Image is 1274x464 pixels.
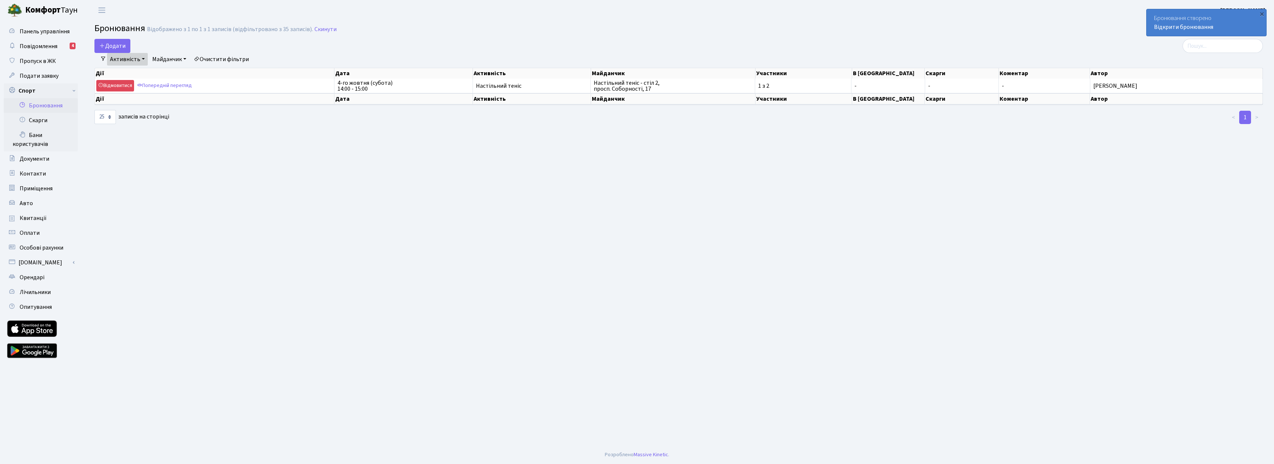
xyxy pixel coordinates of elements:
a: Скинути [314,26,337,33]
div: Відображено з 1 по 1 з 1 записів (відфільтровано з 35 записів). [147,26,313,33]
span: Пропуск в ЖК [20,57,56,65]
a: Активність [107,53,148,66]
select: записів на сторінці [94,110,116,124]
span: Контакти [20,170,46,178]
span: Опитування [20,303,52,311]
a: Авто [4,196,78,211]
th: Активність [473,93,591,104]
span: 4-го жовтня (субота) 14:00 - 15:00 [337,80,470,92]
th: В [GEOGRAPHIC_DATA] [852,93,925,104]
span: Особові рахунки [20,244,63,252]
span: Квитанції [20,214,47,222]
a: Оплати [4,226,78,240]
span: - [1002,82,1004,90]
span: - [928,83,995,89]
th: Коментар [999,68,1090,79]
span: [PERSON_NAME] [1093,83,1260,89]
span: - [854,83,922,89]
span: Орендарі [20,273,44,281]
th: Скарги [925,93,998,104]
th: Активність [473,68,591,79]
a: Відкрити бронювання [1154,23,1213,31]
div: Бронювання створено [1147,9,1266,36]
a: Очистити фільтри [191,53,252,66]
a: Бронювання [4,98,78,113]
th: В [GEOGRAPHIC_DATA] [852,68,925,79]
a: Пропуск в ЖК [4,54,78,69]
th: Дії [95,93,334,104]
b: [PERSON_NAME] [1220,6,1265,14]
a: Повідомлення4 [4,39,78,54]
a: Приміщення [4,181,78,196]
div: Розроблено . [605,451,669,459]
a: Скарги [4,113,78,128]
span: Настільний теніс [476,83,587,89]
span: Повідомлення [20,42,57,50]
span: Настільний теніс - стіл 2, просп. Соборності, 17 [594,80,752,92]
a: Бани користувачів [4,128,78,151]
th: Майданчик [591,68,756,79]
label: записів на сторінці [94,110,169,124]
a: [PERSON_NAME] [1220,6,1265,15]
th: Коментар [999,93,1090,104]
a: Квитанції [4,211,78,226]
a: Особові рахунки [4,240,78,255]
span: 1 з 2 [758,83,848,89]
img: logo.png [7,3,22,18]
span: Панель управління [20,27,70,36]
a: Орендарі [4,270,78,285]
span: Бронювання [94,22,145,35]
b: Комфорт [25,4,61,16]
th: Автор [1090,93,1263,104]
th: Дата [334,68,473,79]
a: [DOMAIN_NAME] [4,255,78,270]
a: Майданчик [149,53,189,66]
a: Спорт [4,83,78,98]
button: Додати [94,39,130,53]
button: Переключити навігацію [93,4,111,16]
a: Панель управління [4,24,78,39]
a: Massive Kinetic [634,451,668,458]
span: Авто [20,199,33,207]
div: 4 [70,43,76,49]
th: Участники [756,93,852,104]
th: Дата [334,93,473,104]
a: Контакти [4,166,78,181]
span: Документи [20,155,49,163]
div: × [1258,10,1265,17]
a: 1 [1239,111,1251,124]
span: Приміщення [20,184,53,193]
a: Документи [4,151,78,166]
a: Лічильники [4,285,78,300]
a: Попередній перегляд [135,80,194,91]
th: Скарги [925,68,998,79]
span: Лічильники [20,288,51,296]
span: Таун [25,4,78,17]
span: Оплати [20,229,40,237]
a: Опитування [4,300,78,314]
th: Участники [756,68,852,79]
a: Подати заявку [4,69,78,83]
th: Дії [95,68,334,79]
span: Подати заявку [20,72,59,80]
th: Майданчик [591,93,756,104]
input: Пошук... [1183,39,1263,53]
a: Відмовитися [96,80,134,91]
th: Автор [1090,68,1263,79]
